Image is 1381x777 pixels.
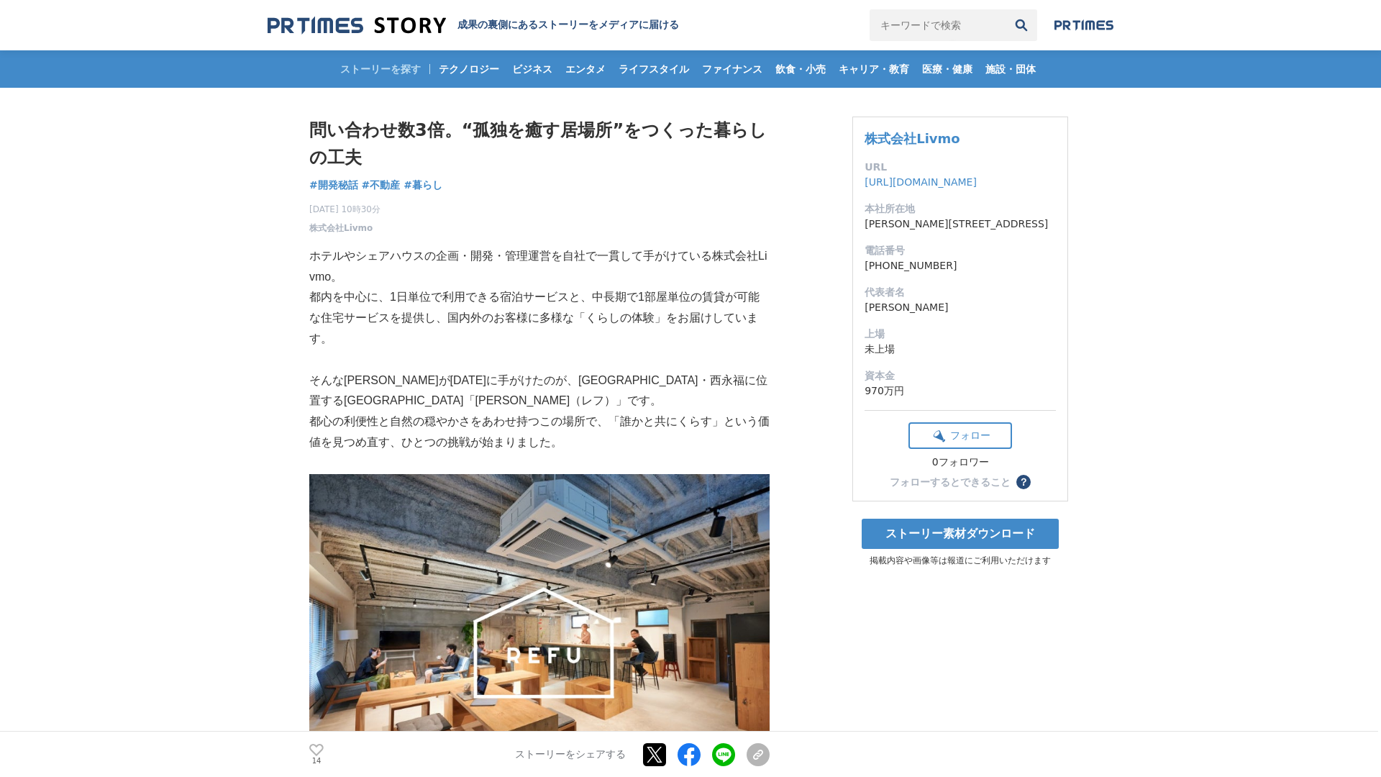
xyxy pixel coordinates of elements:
p: ホテルやシェアハウスの企画・開発・管理運営を自社で一貫して手がけている株式会社Livmo。 [309,246,770,288]
a: 株式会社Livmo [309,222,373,235]
a: 飲食・小売 [770,50,831,88]
button: 検索 [1006,9,1037,41]
span: 医療・健康 [916,63,978,76]
span: ビジネス [506,63,558,76]
a: テクノロジー [433,50,505,88]
img: 成果の裏側にあるストーリーをメディアに届ける [268,16,446,35]
dt: 資本金 [865,368,1056,383]
span: エンタメ [560,63,611,76]
dt: URL [865,160,1056,175]
p: ストーリーをシェアする [515,748,626,761]
a: #不動産 [362,178,401,193]
a: エンタメ [560,50,611,88]
a: #暮らし [404,178,442,193]
dt: 上場 [865,327,1056,342]
dt: 本社所在地 [865,201,1056,217]
span: ライフスタイル [613,63,695,76]
span: テクノロジー [433,63,505,76]
p: 14 [309,758,324,765]
div: フォローするとできること [890,477,1011,487]
span: 飲食・小売 [770,63,831,76]
span: [DATE] 10時30分 [309,203,380,216]
a: #開発秘話 [309,178,358,193]
dt: 代表者名 [865,285,1056,300]
button: ？ [1016,475,1031,489]
span: ？ [1018,477,1029,487]
a: キャリア・教育 [833,50,915,88]
dd: [PERSON_NAME] [865,300,1056,315]
img: thumbnail_eaed5980-8ed3-11f0-a98f-b321817949aa.png [309,474,770,777]
a: 施設・団体 [980,50,1042,88]
a: ストーリー素材ダウンロード [862,519,1059,549]
span: #不動産 [362,178,401,191]
a: 医療・健康 [916,50,978,88]
p: 都心の利便性と自然の穏やかさをあわせ持つこの場所で、「誰かと共にくらす」という価値を見つめ直す、ひとつの挑戦が始まりました。 [309,412,770,453]
a: ファイナンス [696,50,768,88]
dd: 未上場 [865,342,1056,357]
span: ファイナンス [696,63,768,76]
p: 都内を中心に、1日単位で利用できる宿泊サービスと、中長期で1部屋単位の賃貸が可能な住宅サービスを提供し、国内外のお客様に多様な「くらしの体験」をお届けしています。 [309,287,770,349]
a: ビジネス [506,50,558,88]
a: 成果の裏側にあるストーリーをメディアに届ける 成果の裏側にあるストーリーをメディアに届ける [268,16,679,35]
span: #暮らし [404,178,442,191]
dd: [PERSON_NAME][STREET_ADDRESS] [865,217,1056,232]
span: 施設・団体 [980,63,1042,76]
h1: 問い合わせ数3倍。“孤独を癒す居場所”をつくった暮らしの工夫 [309,117,770,172]
p: そんな[PERSON_NAME]が[DATE]に手がけたのが、[GEOGRAPHIC_DATA]・西永福に位置する[GEOGRAPHIC_DATA]「[PERSON_NAME]（レフ）」です。 [309,371,770,412]
span: キャリア・教育 [833,63,915,76]
h2: 成果の裏側にあるストーリーをメディアに届ける [457,19,679,32]
p: 掲載内容や画像等は報道にご利用いただけます [852,555,1068,567]
dd: 970万円 [865,383,1056,399]
a: [URL][DOMAIN_NAME] [865,176,977,188]
dd: [PHONE_NUMBER] [865,258,1056,273]
a: ライフスタイル [613,50,695,88]
a: 株式会社Livmo [865,131,960,146]
img: prtimes [1054,19,1113,31]
span: #開発秘話 [309,178,358,191]
button: フォロー [908,422,1012,449]
input: キーワードで検索 [870,9,1006,41]
dt: 電話番号 [865,243,1056,258]
div: 0フォロワー [908,456,1012,469]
